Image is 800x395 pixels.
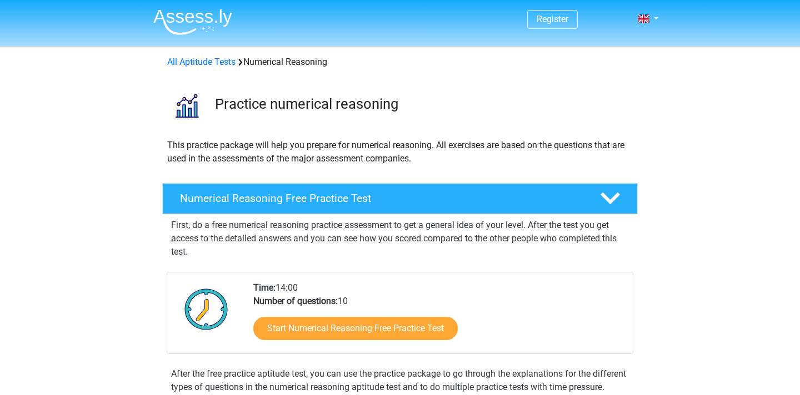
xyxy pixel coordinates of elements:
b: Number of questions: [253,296,338,306]
div: 14:00 10 [245,281,632,353]
div: Numerical Reasoning [163,55,637,69]
a: Start Numerical Reasoning Free Practice Test [253,317,458,340]
b: Time: [253,282,276,293]
a: All Aptitude Tests [167,57,236,67]
a: Register [537,14,568,24]
a: Numerical Reasoning Free Practice Test [158,183,642,214]
h4: Numerical Reasoning Free Practice Test [180,192,582,205]
div: After the free practice aptitude test, you can use the practice package to go through the explana... [167,367,633,394]
img: Assessly [153,9,232,35]
img: numerical reasoning [163,82,210,129]
h3: Practice numerical reasoning [215,95,629,113]
img: Clock [178,281,234,337]
p: First, do a free numerical reasoning practice assessment to get a general idea of your level. Aft... [171,219,629,259]
p: This practice package will help you prepare for numerical reasoning. All exercises are based on t... [167,139,633,165]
